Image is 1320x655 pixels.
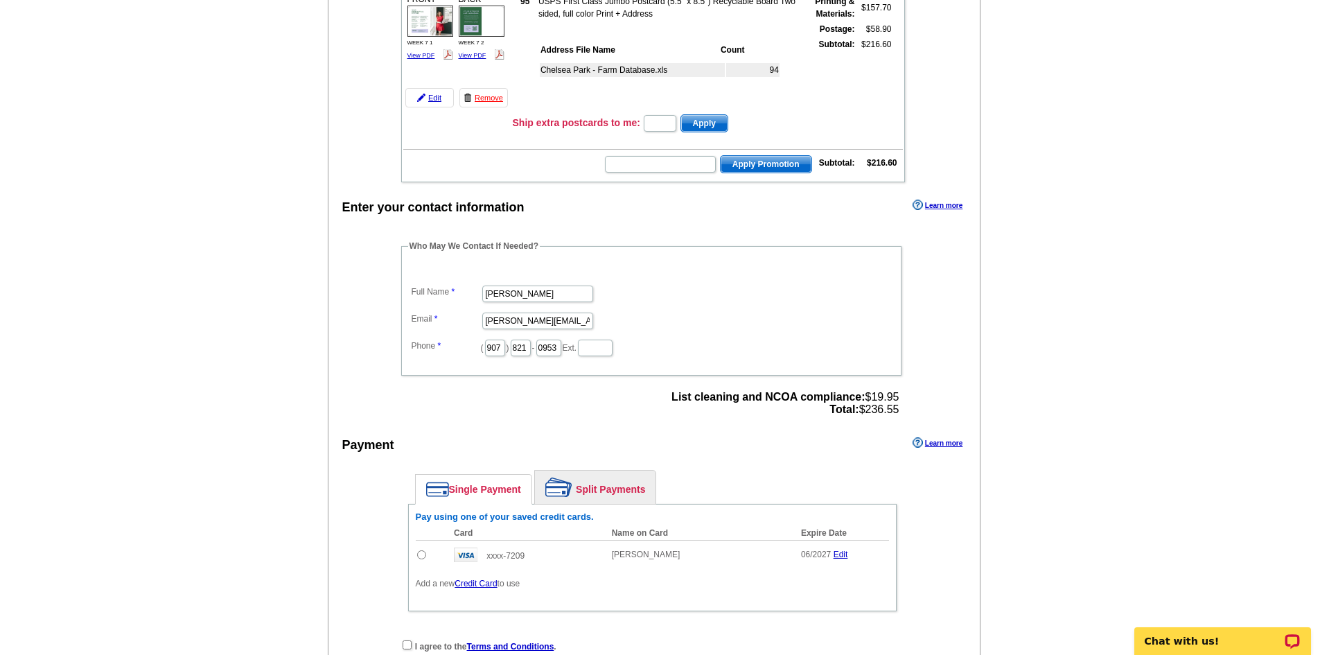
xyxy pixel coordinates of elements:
label: Full Name [412,286,481,298]
a: Learn more [913,200,962,211]
a: Terms and Conditions [467,642,554,652]
img: pdf_logo.png [443,49,453,60]
td: 94 [726,63,780,77]
img: small-thumb.jpg [407,6,453,37]
span: Apply Promotion [721,156,811,173]
span: WEEK 7 2 [459,40,484,46]
span: [PERSON_NAME] [612,550,680,559]
label: Email [412,313,481,325]
a: Single Payment [416,475,531,504]
span: Apply [681,115,728,132]
a: Learn more [913,437,962,448]
a: Credit Card [455,579,497,588]
img: pencil-icon.gif [417,94,425,102]
img: visa.gif [454,548,477,562]
img: split-payment.png [545,478,572,497]
p: Add a new to use [416,577,889,590]
a: Remove [459,88,508,107]
th: Count [720,43,780,57]
div: Enter your contact information [342,198,525,217]
strong: Subtotal: [819,40,855,49]
img: trashcan-icon.gif [464,94,472,102]
strong: I agree to the . [415,642,556,652]
td: Chelsea Park - Farm Database.xls [540,63,725,77]
strong: List cleaning and NCOA compliance: [671,391,865,403]
dd: ( ) - Ext. [408,336,895,358]
a: Split Payments [535,471,655,504]
button: Apply Promotion [720,155,812,173]
td: $58.90 [857,22,892,36]
td: $216.60 [857,37,892,110]
legend: Who May We Contact If Needed? [408,240,540,252]
span: WEEK 7 1 [407,40,433,46]
th: Card [447,526,605,541]
div: Payment [342,436,394,455]
span: 06/2027 [801,550,831,559]
img: pdf_logo.png [494,49,504,60]
h6: Pay using one of your saved credit cards. [416,512,889,523]
th: Address File Name [540,43,719,57]
span: xxxx-7209 [486,551,525,561]
a: View PDF [407,52,435,59]
th: Expire Date [794,526,889,541]
a: Edit [405,88,454,107]
a: Edit [834,550,848,559]
strong: Postage: [820,24,855,34]
th: Name on Card [605,526,794,541]
img: single-payment.png [426,482,449,497]
strong: $216.60 [867,158,897,168]
img: small-thumb.jpg [459,6,504,37]
strong: Total: [829,403,859,415]
iframe: LiveChat chat widget [1125,611,1320,655]
label: Phone [412,340,481,352]
h3: Ship extra postcards to me: [513,116,640,129]
strong: Subtotal: [819,158,855,168]
span: $19.95 $236.55 [671,391,899,416]
button: Apply [680,114,728,132]
a: View PDF [459,52,486,59]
